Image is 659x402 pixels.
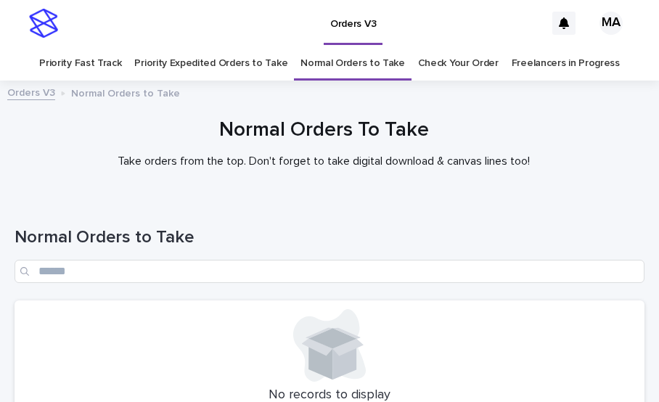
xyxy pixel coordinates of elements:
[15,118,634,143] h1: Normal Orders To Take
[599,12,623,35] div: MA
[300,46,405,81] a: Normal Orders to Take
[418,46,499,81] a: Check Your Order
[39,46,121,81] a: Priority Fast Track
[15,227,644,248] h1: Normal Orders to Take
[134,46,287,81] a: Priority Expedited Orders to Take
[512,46,620,81] a: Freelancers in Progress
[33,155,614,168] p: Take orders from the top. Don't forget to take digital download & canvas lines too!
[71,84,180,100] p: Normal Orders to Take
[29,9,58,38] img: stacker-logo-s-only.png
[15,260,644,283] input: Search
[7,83,55,100] a: Orders V3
